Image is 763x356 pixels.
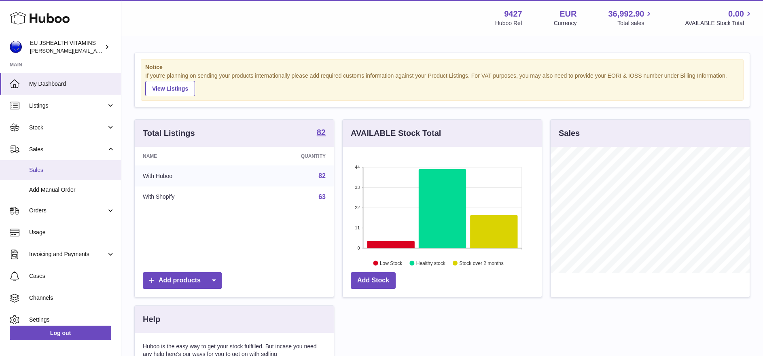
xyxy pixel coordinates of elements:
[459,260,503,266] text: Stock over 2 months
[685,8,753,27] a: 0.00 AVAILABLE Stock Total
[617,19,653,27] span: Total sales
[318,193,326,200] a: 63
[608,8,644,19] span: 36,992.90
[318,172,326,179] a: 82
[355,185,360,190] text: 33
[355,165,360,170] text: 44
[143,314,160,325] h3: Help
[143,272,222,289] a: Add products
[29,102,106,110] span: Listings
[355,205,360,210] text: 22
[728,8,744,19] span: 0.00
[559,128,580,139] h3: Sales
[143,128,195,139] h3: Total Listings
[30,39,103,55] div: EU JSHEALTH VITAMINS
[554,19,577,27] div: Currency
[380,260,403,266] text: Low Stock
[10,41,22,53] img: laura@jessicasepel.com
[29,186,115,194] span: Add Manual Order
[608,8,653,27] a: 36,992.90 Total sales
[145,72,739,96] div: If you're planning on sending your products internationally please add required customs informati...
[685,19,753,27] span: AVAILABLE Stock Total
[145,64,739,71] strong: Notice
[29,80,115,88] span: My Dashboard
[357,246,360,250] text: 0
[29,272,115,280] span: Cases
[355,225,360,230] text: 11
[135,165,242,186] td: With Huboo
[29,316,115,324] span: Settings
[416,260,446,266] text: Healthy stock
[495,19,522,27] div: Huboo Ref
[504,8,522,19] strong: 9427
[29,250,106,258] span: Invoicing and Payments
[351,272,396,289] a: Add Stock
[135,147,242,165] th: Name
[29,294,115,302] span: Channels
[29,229,115,236] span: Usage
[29,146,106,153] span: Sales
[10,326,111,340] a: Log out
[145,81,195,96] a: View Listings
[317,128,326,136] strong: 82
[351,128,441,139] h3: AVAILABLE Stock Total
[560,8,576,19] strong: EUR
[317,128,326,138] a: 82
[29,124,106,131] span: Stock
[29,166,115,174] span: Sales
[242,147,334,165] th: Quantity
[29,207,106,214] span: Orders
[135,186,242,208] td: With Shopify
[30,47,162,54] span: [PERSON_NAME][EMAIL_ADDRESS][DOMAIN_NAME]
